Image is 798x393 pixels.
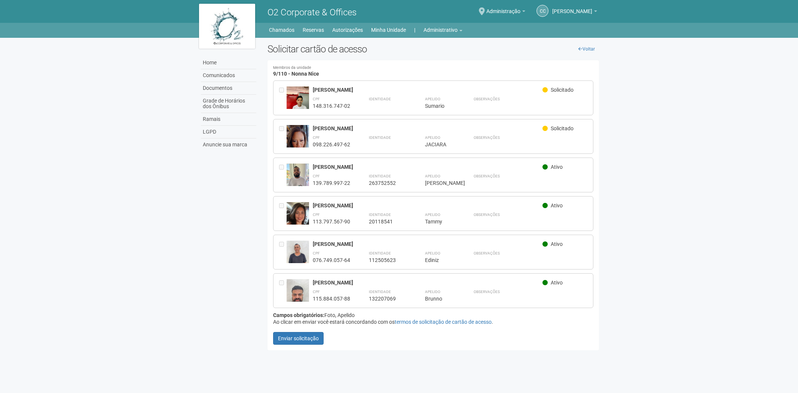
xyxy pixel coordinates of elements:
strong: Apelido [425,174,440,178]
strong: CPF [313,290,320,294]
strong: Identidade [369,290,391,294]
strong: Observações [474,135,500,140]
strong: CPF [313,174,320,178]
div: Foto, Apelido [273,312,594,319]
h2: Solicitar cartão de acesso [267,43,599,55]
a: Documentos [201,82,256,95]
a: | [414,25,415,35]
div: 20118541 [369,218,406,225]
div: [PERSON_NAME] [425,180,455,186]
div: Tammy [425,218,455,225]
strong: Observações [474,290,500,294]
strong: Apelido [425,251,440,255]
strong: Apelido [425,290,440,294]
a: Administração [486,9,525,15]
img: user.jpg [287,241,309,271]
div: Entre em contato com a Aministração para solicitar o cancelamento ou 2a via [279,86,287,109]
strong: Apelido [425,213,440,217]
strong: CPF [313,213,320,217]
div: Ao clicar em enviar você estará concordando com os . [273,319,594,325]
strong: Observações [474,174,500,178]
a: Autorizações [332,25,363,35]
div: Ediniz [425,257,455,263]
small: Membros da unidade [273,66,594,70]
div: [PERSON_NAME] [313,241,543,247]
span: Administração [486,1,520,14]
a: termos de solicitação de cartão de acesso [395,319,492,325]
div: 139.789.997-22 [313,180,350,186]
div: [PERSON_NAME] [313,125,543,132]
strong: Identidade [369,174,391,178]
span: Camila Catarina Lima [552,1,592,14]
a: Minha Unidade [371,25,406,35]
strong: Observações [474,97,500,101]
img: user.jpg [287,125,309,165]
div: 115.884.057-88 [313,295,350,302]
a: Chamados [269,25,294,35]
a: Ramais [201,113,256,126]
strong: Observações [474,251,500,255]
div: 148.316.747-02 [313,103,350,109]
a: [PERSON_NAME] [552,9,597,15]
div: 112505623 [369,257,406,263]
div: JACIARA [425,141,455,148]
div: Entre em contato com a Aministração para solicitar o cancelamento ou 2a via [279,279,287,302]
strong: CPF [313,251,320,255]
div: [PERSON_NAME] [313,86,543,93]
a: Comunicados [201,69,256,82]
img: logo.jpg [199,4,255,49]
div: Entre em contato com a Aministração para solicitar o cancelamento ou 2a via [279,164,287,186]
div: 076.749.057-64 [313,257,350,263]
strong: Apelido [425,135,440,140]
span: Ativo [551,202,563,208]
a: Anuncie sua marca [201,138,256,151]
strong: Campos obrigatórios: [273,312,324,318]
strong: CPF [313,97,320,101]
strong: Identidade [369,135,391,140]
div: Sumario [425,103,455,109]
div: [PERSON_NAME] [313,164,543,170]
img: user.jpg [287,164,309,194]
div: Entre em contato com a Aministração para solicitar o cancelamento ou 2a via [279,125,287,148]
span: Ativo [551,241,563,247]
span: Solicitado [551,125,574,131]
div: 113.797.567-90 [313,218,350,225]
strong: Apelido [425,97,440,101]
img: user.jpg [287,202,309,242]
div: Entre em contato com a Aministração para solicitar o cancelamento ou 2a via [279,202,287,225]
a: Administrativo [424,25,462,35]
span: O2 Corporate & Offices [267,7,357,18]
span: Ativo [551,280,563,286]
button: Enviar solicitação [273,332,324,345]
div: 132207069 [369,295,406,302]
div: [PERSON_NAME] [313,279,543,286]
img: user.jpg [287,86,309,116]
a: Voltar [574,43,599,55]
img: user.jpg [287,279,309,319]
div: 098.226.497-62 [313,141,350,148]
strong: CPF [313,135,320,140]
strong: Identidade [369,251,391,255]
strong: Identidade [369,213,391,217]
div: [PERSON_NAME] [313,202,543,209]
strong: Observações [474,213,500,217]
a: Reservas [303,25,324,35]
span: Ativo [551,164,563,170]
div: 263752552 [369,180,406,186]
a: Grade de Horários dos Ônibus [201,95,256,113]
a: Home [201,57,256,69]
a: LGPD [201,126,256,138]
span: Solicitado [551,87,574,93]
h4: 9/110 - Nonna Nice [273,66,594,77]
a: CC [536,5,548,17]
div: Entre em contato com a Aministração para solicitar o cancelamento ou 2a via [279,241,287,263]
div: Brunno [425,295,455,302]
strong: Identidade [369,97,391,101]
